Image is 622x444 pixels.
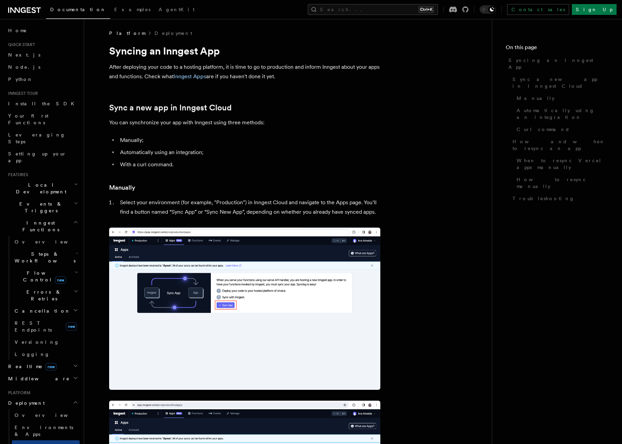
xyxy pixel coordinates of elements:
[513,138,608,152] span: How and when to resync an app
[159,7,195,12] span: AgentKit
[8,132,65,144] span: Leveraging Steps
[46,2,110,19] a: Documentation
[110,2,155,18] a: Examples
[508,57,608,70] span: Syncing an Inngest App
[66,322,77,331] span: new
[5,360,80,373] button: Realtimenew
[5,110,80,129] a: Your first Functions
[174,73,206,80] a: Inngest Apps
[510,192,608,205] a: Troubleshooting
[5,198,80,217] button: Events & Triggers
[5,91,38,96] span: Inngest tour
[109,103,232,112] a: Sync a new app in Inngest Cloud
[155,30,192,37] a: Deployment
[12,236,80,248] a: Overview
[8,52,40,58] span: Next.js
[5,61,80,73] a: Node.js
[506,54,608,73] a: Syncing an Inngest App
[118,148,380,157] li: Automatically using an integration;
[12,289,74,302] span: Errors & Retries
[5,400,45,406] span: Deployment
[510,135,608,154] a: How and when to resync an app
[109,30,145,37] span: Platform
[514,123,608,135] a: Curl command
[5,98,80,110] a: Install the SDK
[12,348,80,360] a: Logging
[109,45,380,57] h1: Syncing an Inngest App
[12,267,80,286] button: Flow Controlnew
[8,113,48,125] span: Your first Functions
[8,151,66,163] span: Setting up your app
[12,305,80,317] button: Cancellation
[5,397,80,409] button: Deployment
[12,317,80,336] a: REST Endpointsnew
[15,239,84,245] span: Overview
[8,64,40,70] span: Node.js
[12,270,75,283] span: Flow Control
[419,6,434,13] kbd: Ctrl+K
[507,4,569,15] a: Contact sales
[514,104,608,123] a: Automatically using an integration
[5,217,80,236] button: Inngest Functions
[109,228,380,390] img: Inngest Cloud screen with sync App button when you have no apps synced yet
[480,5,496,14] button: Toggle dark mode
[114,7,151,12] span: Examples
[517,157,608,171] span: When to resync Vercel apps manually
[5,390,31,396] span: Platform
[506,43,608,54] h4: On this page
[517,107,608,121] span: Automatically using an integration
[118,198,380,217] li: Select your environment (for example, "Production") in Inngest Cloud and navigate to the Apps pag...
[5,148,80,167] a: Setting up your app
[118,160,380,169] li: With a curl command.
[5,182,74,195] span: Local Development
[8,101,78,106] span: Install the SDK
[517,126,570,133] span: Curl command
[513,195,575,202] span: Troubleshooting
[15,320,52,333] span: REST Endpoints
[308,4,438,15] button: Search...Ctrl+K
[5,24,80,37] a: Home
[5,373,80,385] button: Middleware
[12,308,71,314] span: Cancellation
[5,42,35,47] span: Quick start
[5,73,80,85] a: Python
[15,352,50,357] span: Logging
[510,73,608,92] a: Sync a new app in Inngest Cloud
[513,76,608,89] span: Sync a new app in Inngest Cloud
[45,363,57,371] span: new
[5,172,28,177] span: Features
[12,251,76,264] span: Steps & Workflows
[514,154,608,173] a: When to resync Vercel apps manually
[8,27,27,34] span: Home
[109,62,380,81] p: After deploying your code to a hosting platform, it is time to go to production and inform Innges...
[5,219,73,233] span: Inngest Functions
[12,286,80,305] button: Errors & Retries
[514,173,608,192] a: How to resync manually
[55,276,66,284] span: new
[118,135,380,145] li: Manually;
[8,77,33,82] span: Python
[12,409,80,421] a: Overview
[5,129,80,148] a: Leveraging Steps
[517,176,608,190] span: How to resync manually
[109,183,135,192] a: Manually
[50,7,106,12] span: Documentation
[12,248,80,267] button: Steps & Workflows
[5,363,57,370] span: Realtime
[15,413,84,418] span: Overview
[5,375,70,382] span: Middleware
[12,336,80,348] a: Versioning
[5,200,74,214] span: Events & Triggers
[572,4,617,15] a: Sign Up
[12,421,80,440] a: Environments & Apps
[155,2,199,18] a: AgentKit
[5,49,80,61] a: Next.js
[517,95,555,102] span: Manually
[109,118,380,127] p: You can synchronize your app with Inngest using three methods:
[15,425,73,437] span: Environments & Apps
[5,236,80,360] div: Inngest Functions
[514,92,608,104] a: Manually
[5,179,80,198] button: Local Development
[15,339,59,345] span: Versioning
